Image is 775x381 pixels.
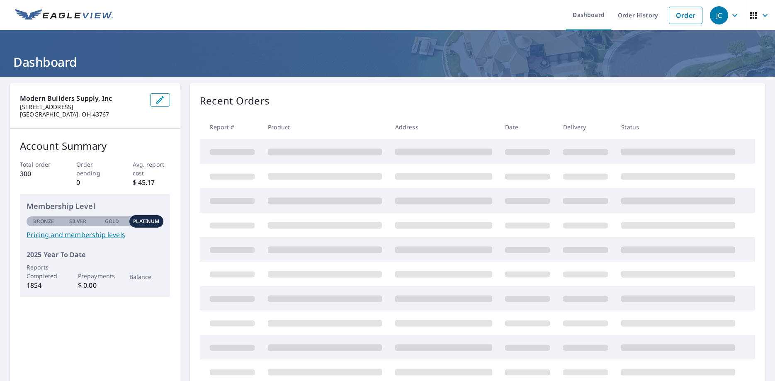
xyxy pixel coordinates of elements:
[20,103,143,111] p: [STREET_ADDRESS]
[710,6,728,24] div: JC
[20,111,143,118] p: [GEOGRAPHIC_DATA], OH 43767
[129,272,164,281] p: Balance
[33,218,54,225] p: Bronze
[389,115,499,139] th: Address
[669,7,702,24] a: Order
[105,218,119,225] p: Gold
[261,115,389,139] th: Product
[27,201,163,212] p: Membership Level
[20,93,143,103] p: Modern Builders Supply, Inc
[133,218,159,225] p: Platinum
[69,218,87,225] p: Silver
[27,230,163,240] a: Pricing and membership levels
[27,250,163,260] p: 2025 Year To Date
[15,9,113,22] img: EV Logo
[200,115,261,139] th: Report #
[556,115,615,139] th: Delivery
[20,160,58,169] p: Total order
[133,177,170,187] p: $ 45.17
[10,53,765,70] h1: Dashboard
[20,138,170,153] p: Account Summary
[76,177,114,187] p: 0
[76,160,114,177] p: Order pending
[20,169,58,179] p: 300
[200,93,270,108] p: Recent Orders
[27,263,61,280] p: Reports Completed
[498,115,556,139] th: Date
[78,272,112,280] p: Prepayments
[78,280,112,290] p: $ 0.00
[27,280,61,290] p: 1854
[615,115,742,139] th: Status
[133,160,170,177] p: Avg. report cost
